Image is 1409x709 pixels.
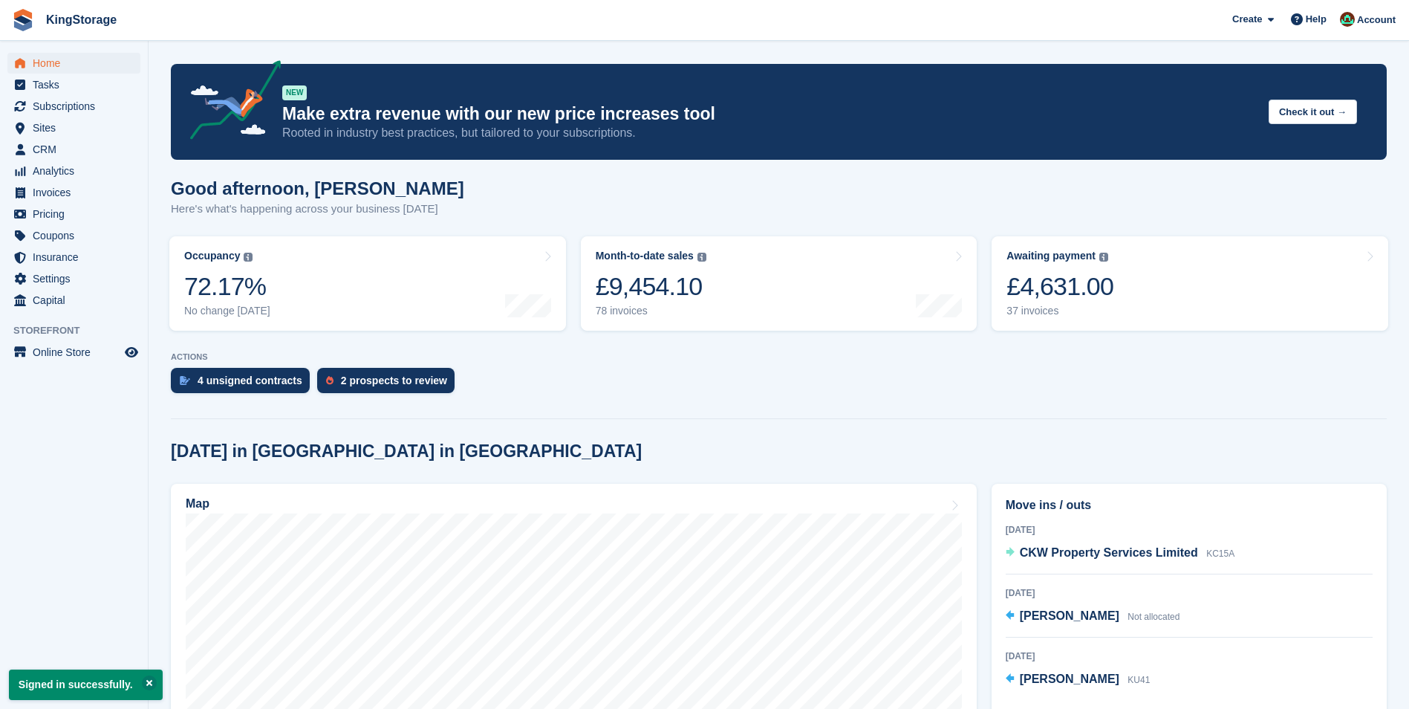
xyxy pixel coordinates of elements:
[169,236,566,331] a: Occupancy 72.17% No change [DATE]
[1006,586,1373,600] div: [DATE]
[7,204,140,224] a: menu
[1006,271,1113,302] div: £4,631.00
[171,368,317,401] a: 4 unsigned contracts
[992,236,1388,331] a: Awaiting payment £4,631.00 37 invoices
[184,305,270,317] div: No change [DATE]
[7,182,140,203] a: menu
[33,182,122,203] span: Invoices
[1206,548,1234,559] span: KC15A
[596,271,706,302] div: £9,454.10
[282,103,1257,125] p: Make extra revenue with our new price increases tool
[1020,546,1198,559] span: CKW Property Services Limited
[7,268,140,289] a: menu
[171,352,1387,362] p: ACTIONS
[1006,607,1180,627] a: [PERSON_NAME] Not allocated
[317,368,462,401] a: 2 prospects to review
[244,253,253,262] img: icon-info-grey-7440780725fd019a000dd9b08b2336e03edf1995a4989e88bcd33f0948082b44.svg
[581,236,977,331] a: Month-to-date sales £9,454.10 78 invoices
[1340,12,1355,27] img: John King
[7,139,140,160] a: menu
[33,74,122,95] span: Tasks
[1127,675,1150,685] span: KU41
[1232,12,1262,27] span: Create
[1006,523,1373,537] div: [DATE]
[33,96,122,117] span: Subscriptions
[33,204,122,224] span: Pricing
[1127,612,1179,622] span: Not allocated
[7,161,140,181] a: menu
[13,323,148,338] span: Storefront
[7,96,140,117] a: menu
[9,670,163,700] p: Signed in successfully.
[33,247,122,268] span: Insurance
[282,125,1257,141] p: Rooted in industry best practices, but tailored to your subscriptions.
[33,161,122,181] span: Analytics
[596,305,706,317] div: 78 invoices
[184,250,240,262] div: Occupancy
[596,250,694,262] div: Month-to-date sales
[1020,609,1119,622] span: [PERSON_NAME]
[326,376,333,385] img: prospect-51fa495bee0391a8d652442698ab0144808aea92771e9ea1ae160a38d050c398.svg
[7,225,140,246] a: menu
[1006,305,1113,317] div: 37 invoices
[123,343,140,361] a: Preview store
[33,290,122,311] span: Capital
[1020,673,1119,685] span: [PERSON_NAME]
[1306,12,1327,27] span: Help
[40,7,123,32] a: KingStorage
[7,247,140,268] a: menu
[697,253,706,262] img: icon-info-grey-7440780725fd019a000dd9b08b2336e03edf1995a4989e88bcd33f0948082b44.svg
[7,290,140,311] a: menu
[1006,544,1235,563] a: CKW Property Services Limited KC15A
[184,271,270,302] div: 72.17%
[1269,100,1357,124] button: Check it out →
[12,9,34,31] img: stora-icon-8386f47178a22dfd0bd8f6a31ec36ba5ce8667c1dd55bd0f319d3a0aa187defe.svg
[171,178,464,198] h1: Good afternoon, [PERSON_NAME]
[198,375,302,386] div: 4 unsigned contracts
[178,60,282,145] img: price-adjustments-announcement-icon-8257ccfd72463d97f412b2fc003d46551f7dbcb40ab6d574587a9cd5c0d94...
[33,268,122,289] span: Settings
[33,117,122,138] span: Sites
[180,376,190,385] img: contract_signature_icon-13c848040528278c33f63329250d36e43548de30e8caae1d1a13099fd9432cc5.svg
[1006,670,1151,690] a: [PERSON_NAME] KU41
[7,342,140,363] a: menu
[33,342,122,363] span: Online Store
[171,441,642,462] h2: [DATE] in [GEOGRAPHIC_DATA] in [GEOGRAPHIC_DATA]
[1006,250,1096,262] div: Awaiting payment
[1099,253,1108,262] img: icon-info-grey-7440780725fd019a000dd9b08b2336e03edf1995a4989e88bcd33f0948082b44.svg
[186,497,209,511] h2: Map
[1006,496,1373,514] h2: Move ins / outs
[282,85,307,100] div: NEW
[7,74,140,95] a: menu
[1006,650,1373,663] div: [DATE]
[33,139,122,160] span: CRM
[7,53,140,74] a: menu
[33,53,122,74] span: Home
[33,225,122,246] span: Coupons
[1357,13,1396,27] span: Account
[171,201,464,218] p: Here's what's happening across your business [DATE]
[7,117,140,138] a: menu
[341,375,447,386] div: 2 prospects to review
